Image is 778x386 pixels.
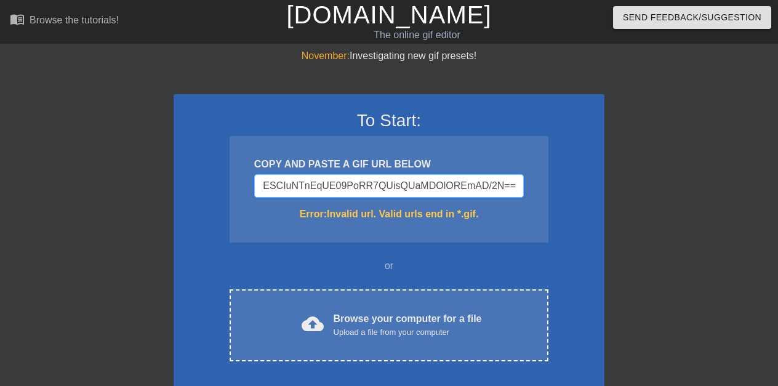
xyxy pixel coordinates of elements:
[254,207,524,222] div: Error: Invalid url. Valid urls end in *.gif.
[265,28,568,42] div: The online gif editor
[206,259,572,273] div: or
[302,50,350,61] span: November:
[623,10,761,25] span: Send Feedback/Suggestion
[334,326,482,339] div: Upload a file from your computer
[30,15,119,25] div: Browse the tutorials!
[254,157,524,172] div: COPY AND PASTE A GIF URL BELOW
[302,313,324,335] span: cloud_upload
[190,110,588,131] h3: To Start:
[10,12,119,31] a: Browse the tutorials!
[286,1,491,28] a: [DOMAIN_NAME]
[174,49,604,63] div: Investigating new gif presets!
[613,6,771,29] button: Send Feedback/Suggestion
[254,174,524,198] input: Username
[334,312,482,339] div: Browse your computer for a file
[10,12,25,26] span: menu_book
